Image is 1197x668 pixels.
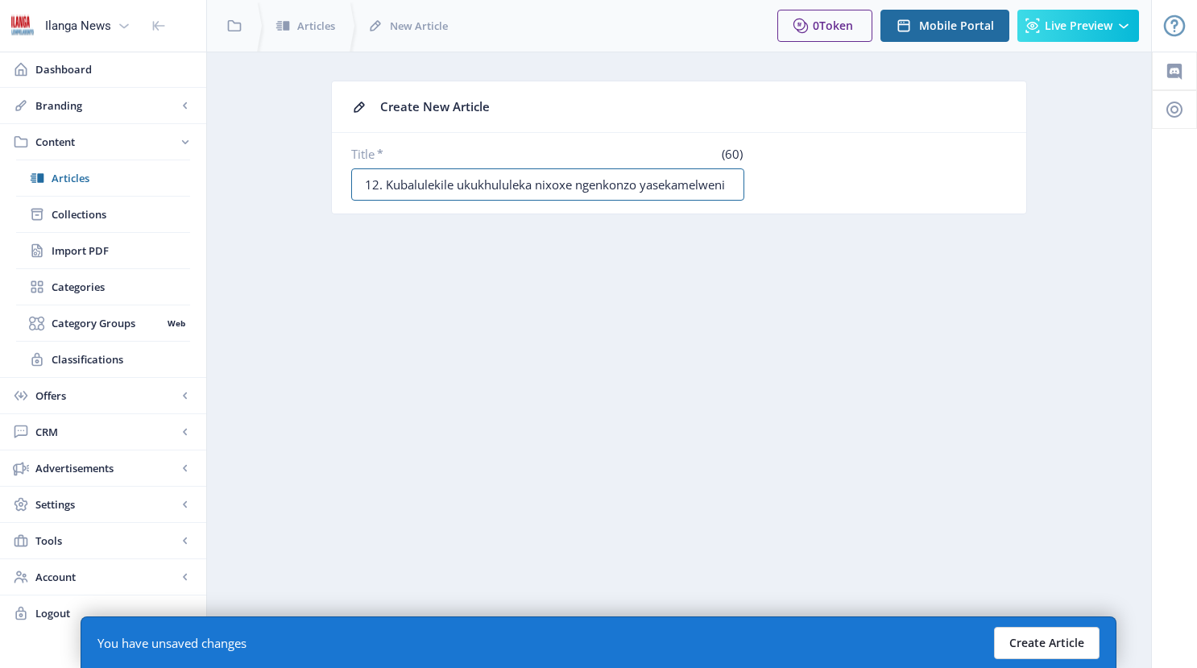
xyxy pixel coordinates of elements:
div: You have unsaved changes [97,635,246,651]
span: CRM [35,424,177,440]
span: New Article [390,18,448,34]
span: Advertisements [35,460,177,476]
span: Import PDF [52,243,190,259]
span: Offers [35,388,177,404]
a: Classifications [16,342,190,377]
span: Collections [52,206,190,222]
label: Title [351,146,541,162]
span: Classifications [52,351,190,367]
span: Dashboard [35,61,193,77]
span: Content [35,134,177,150]
span: Token [819,18,853,33]
span: Articles [297,18,335,34]
a: Categories [16,269,190,305]
span: (60) [719,146,744,162]
span: Account [35,569,177,585]
span: Settings [35,496,177,512]
button: 0Token [777,10,872,42]
span: Logout [35,605,193,621]
button: Live Preview [1017,10,1139,42]
span: Categories [52,279,190,295]
input: What's the title of your article? [351,168,744,201]
span: Tools [35,533,177,549]
a: Collections [16,197,190,232]
a: Import PDF [16,233,190,268]
button: Create Article [994,627,1100,659]
span: Articles [52,170,190,186]
div: Create New Article [380,94,1007,119]
a: Articles [16,160,190,196]
img: 6e32966d-d278-493e-af78-9af65f0c2223.png [10,13,35,39]
div: Ilanga News [45,8,111,44]
a: Category GroupsWeb [16,305,190,341]
nb-badge: Web [162,315,190,331]
span: Mobile Portal [919,19,994,32]
span: Live Preview [1045,19,1112,32]
span: Category Groups [52,315,162,331]
span: Branding [35,98,177,114]
button: Mobile Portal [880,10,1009,42]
